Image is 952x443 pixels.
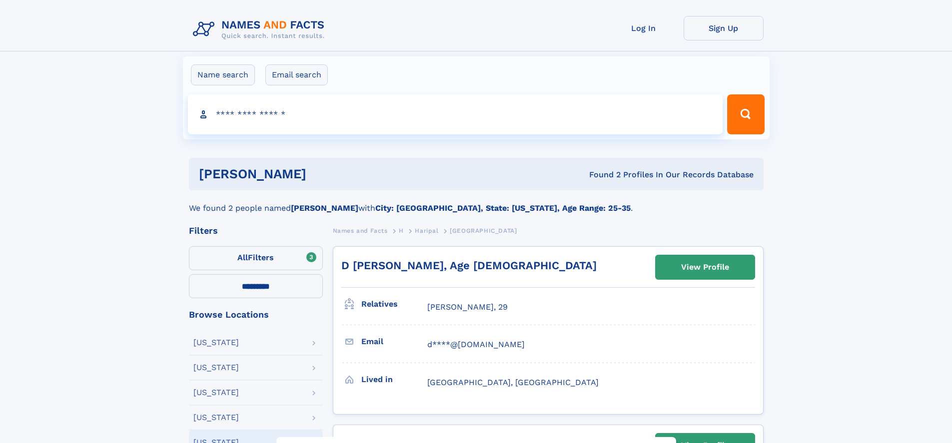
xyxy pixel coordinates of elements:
div: Found 2 Profiles In Our Records Database [448,169,754,180]
h3: Relatives [361,296,427,313]
button: Search Button [727,94,764,134]
span: Haripal [415,227,438,234]
div: View Profile [681,256,729,279]
a: Haripal [415,224,438,237]
b: [PERSON_NAME] [291,203,358,213]
h3: Lived in [361,371,427,388]
div: [US_STATE] [193,339,239,347]
a: H [399,224,404,237]
label: Filters [189,246,323,270]
a: Sign Up [684,16,764,40]
div: [US_STATE] [193,414,239,422]
a: [PERSON_NAME], 29 [427,302,508,313]
input: search input [188,94,723,134]
a: Names and Facts [333,224,388,237]
h3: Email [361,333,427,350]
div: [US_STATE] [193,364,239,372]
img: Logo Names and Facts [189,16,333,43]
span: H [399,227,404,234]
h1: [PERSON_NAME] [199,168,448,180]
a: Log In [604,16,684,40]
b: City: [GEOGRAPHIC_DATA], State: [US_STATE], Age Range: 25-35 [375,203,631,213]
label: Email search [265,64,328,85]
a: View Profile [656,255,755,279]
div: [US_STATE] [193,389,239,397]
label: Name search [191,64,255,85]
span: All [237,253,248,262]
span: [GEOGRAPHIC_DATA] [450,227,517,234]
div: Filters [189,226,323,235]
div: We found 2 people named with . [189,190,764,214]
a: D [PERSON_NAME], Age [DEMOGRAPHIC_DATA] [341,259,597,272]
div: Browse Locations [189,310,323,319]
span: [GEOGRAPHIC_DATA], [GEOGRAPHIC_DATA] [427,378,599,387]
